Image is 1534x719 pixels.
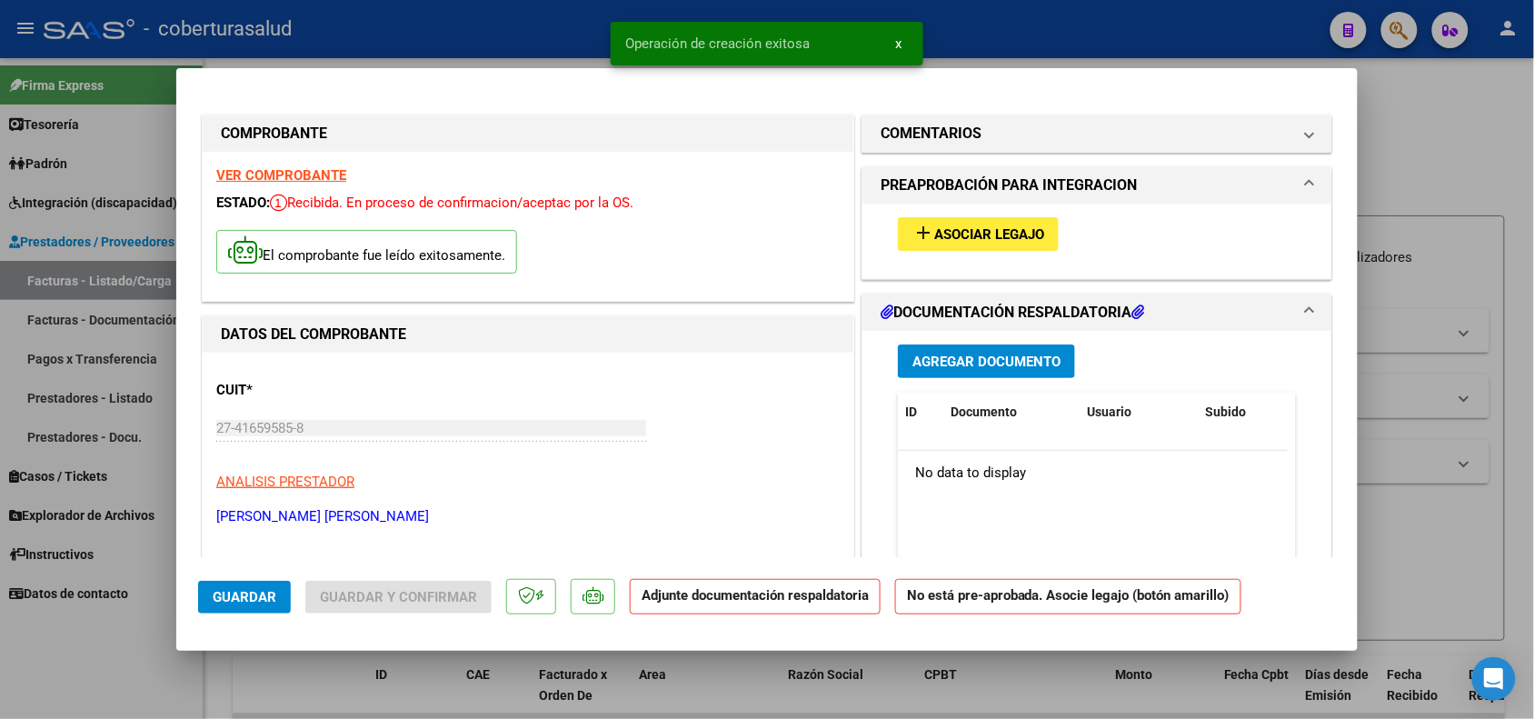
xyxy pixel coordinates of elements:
[895,579,1241,614] strong: No está pre-aprobada. Asocie legajo (botón amarillo)
[221,125,327,142] strong: COMPROBANTE
[216,554,403,574] p: Area destinado *
[898,393,943,432] datatable-header-cell: ID
[951,404,1017,419] span: Documento
[320,589,477,605] span: Guardar y Confirmar
[898,345,1075,378] button: Agregar Documento
[862,167,1331,204] mat-expansion-panel-header: PREAPROBACIÓN PARA INTEGRACION
[216,506,840,527] p: [PERSON_NAME] [PERSON_NAME]
[221,325,406,343] strong: DATOS DEL COMPROBANTE
[213,589,276,605] span: Guardar
[270,195,633,211] span: Recibida. En proceso de confirmacion/aceptac por la OS.
[216,230,517,275] p: El comprobante fue leído exitosamente.
[1198,393,1289,432] datatable-header-cell: Subido
[1205,404,1246,419] span: Subido
[1080,393,1198,432] datatable-header-cell: Usuario
[862,331,1331,708] div: DOCUMENTACIÓN RESPALDATORIA
[895,35,901,52] span: x
[1472,657,1516,701] div: Open Intercom Messenger
[898,217,1059,251] button: Asociar Legajo
[943,393,1080,432] datatable-header-cell: Documento
[905,404,917,419] span: ID
[1087,404,1131,419] span: Usuario
[216,195,270,211] span: ESTADO:
[216,167,346,184] a: VER COMPROBANTE
[912,222,934,244] mat-icon: add
[912,354,1061,370] span: Agregar Documento
[881,27,916,60] button: x
[198,581,291,614] button: Guardar
[862,295,1331,331] mat-expansion-panel-header: DOCUMENTACIÓN RESPALDATORIA
[862,204,1331,279] div: PREAPROBACIÓN PARA INTEGRACION
[881,175,1137,196] h1: PREAPROBACIÓN PARA INTEGRACION
[642,587,869,604] strong: Adjunte documentación respaldatoria
[881,123,981,145] h1: COMENTARIOS
[881,302,1144,324] h1: DOCUMENTACIÓN RESPALDATORIA
[216,380,403,401] p: CUIT
[216,474,354,490] span: ANALISIS PRESTADOR
[305,581,492,614] button: Guardar y Confirmar
[862,115,1331,152] mat-expansion-panel-header: COMENTARIOS
[898,451,1288,496] div: No data to display
[625,35,810,53] span: Operación de creación exitosa
[934,226,1044,243] span: Asociar Legajo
